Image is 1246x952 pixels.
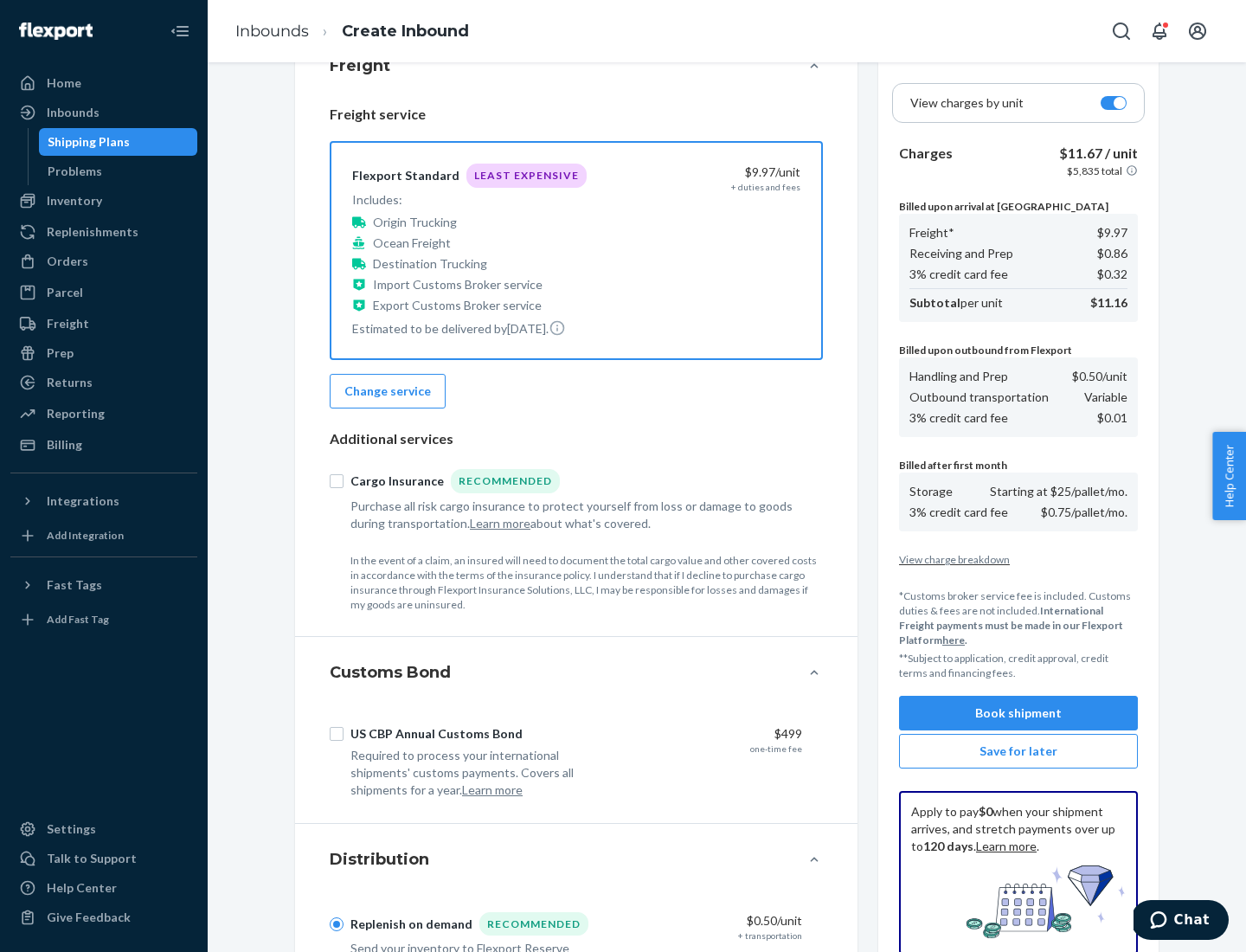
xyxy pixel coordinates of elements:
b: 120 days [923,839,973,853]
div: Recommended [479,912,588,936]
div: Problems [48,163,102,180]
div: $9.97 /unit [620,164,800,181]
p: Freight service [330,105,823,125]
p: Storage [909,483,953,500]
a: Inventory [10,187,197,215]
button: Open notifications [1142,14,1177,48]
p: $0.86 [1097,245,1127,262]
button: Open Search Box [1104,14,1139,48]
button: Give Feedback [10,904,197,931]
a: Orders [10,248,197,275]
b: Charges [899,145,953,161]
div: US CBP Annual Customs Bond [350,725,523,743]
p: Origin Trucking [373,214,457,231]
p: $0.32 [1097,266,1127,283]
img: Flexport logo [19,23,93,40]
div: Prep [47,344,74,362]
div: Inventory [47,192,102,209]
p: Receiving and Prep [909,245,1013,262]
div: Integrations [47,492,119,510]
div: Cargo Insurance [350,473,444,490]
p: *Customs broker service fee is included. Customs duties & fees are not included. [899,589,1138,648]
div: Talk to Support [47,850,137,867]
p: $11.16 [1090,294,1127,312]
a: Shipping Plans [39,128,198,156]
a: Inbounds [10,99,197,126]
div: Billing [47,436,82,453]
a: Home [10,69,197,97]
div: Orders [47,253,88,270]
p: Billed upon arrival at [GEOGRAPHIC_DATA] [899,199,1138,214]
div: + duties and fees [731,181,800,193]
a: Settings [10,815,197,843]
button: Learn more [470,515,530,532]
a: Learn more [976,839,1037,853]
div: $0.50 /unit [622,912,802,929]
button: Help Center [1212,432,1246,520]
p: Additional services [330,429,823,449]
p: Variable [1084,389,1127,406]
div: Reporting [47,405,105,422]
p: $11.67 / unit [1059,144,1138,164]
div: Home [47,74,81,92]
div: Inbounds [47,104,100,121]
p: $0.01 [1097,409,1127,427]
b: Subtotal [909,295,960,310]
a: Replenishments [10,218,197,246]
p: Ocean Freight [373,235,451,252]
p: $0.50 /unit [1072,368,1127,385]
div: Required to process your international shipments' customs payments. Covers all shipments for a year. [350,747,608,799]
button: Save for later [899,734,1138,769]
p: Includes: [352,191,587,209]
div: Freight [47,315,89,332]
div: Replenishments [47,223,138,241]
a: Problems [39,158,198,185]
button: Book shipment [899,696,1138,730]
button: Close Navigation [163,14,197,48]
a: Create Inbound [342,22,469,41]
button: Change service [330,374,446,408]
a: Inbounds [235,22,309,41]
ol: breadcrumbs [222,6,483,57]
p: Handling and Prep [909,368,1008,385]
div: Purchase all risk cargo insurance to protect yourself from loss or damage to goods during transpo... [350,498,802,532]
iframe: Opens a widget where you can chat to one of our agents [1134,900,1229,943]
p: Billed upon outbound from Flexport [899,343,1138,357]
div: Help Center [47,879,117,897]
input: US CBP Annual Customs Bond [330,727,344,741]
input: Replenish on demandRecommended [330,917,344,931]
b: $0 [979,804,992,819]
div: Add Fast Tag [47,612,109,627]
a: Prep [10,339,197,367]
p: $0.75/pallet/mo. [1041,504,1127,521]
p: **Subject to application, credit approval, credit terms and financing fees. [899,651,1138,680]
a: Add Fast Tag [10,606,197,634]
div: Shipping Plans [48,133,130,151]
p: 3% credit card fee [909,409,1008,427]
p: per unit [909,294,1003,312]
div: one-time fee [750,743,802,755]
p: Outbound transportation [909,389,1049,406]
button: Talk to Support [10,845,197,872]
p: Destination Trucking [373,255,487,273]
button: Learn more [462,782,523,799]
p: $5,835 total [1067,164,1122,178]
div: Returns [47,374,93,391]
h4: Distribution [330,848,429,871]
div: Settings [47,820,96,838]
p: View charges by unit [910,94,1024,112]
a: Help Center [10,874,197,902]
div: Give Feedback [47,909,131,926]
p: Freight* [909,224,954,241]
div: Parcel [47,284,83,301]
p: Export Customs Broker service [373,297,542,314]
div: $499 [622,725,802,743]
div: Least Expensive [466,164,587,187]
p: Starting at $25/pallet/mo. [990,483,1127,500]
button: View charge breakdown [899,552,1138,567]
button: Open account menu [1180,14,1215,48]
a: Returns [10,369,197,396]
p: Import Customs Broker service [373,276,543,293]
input: Cargo InsuranceRecommended [330,474,344,488]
